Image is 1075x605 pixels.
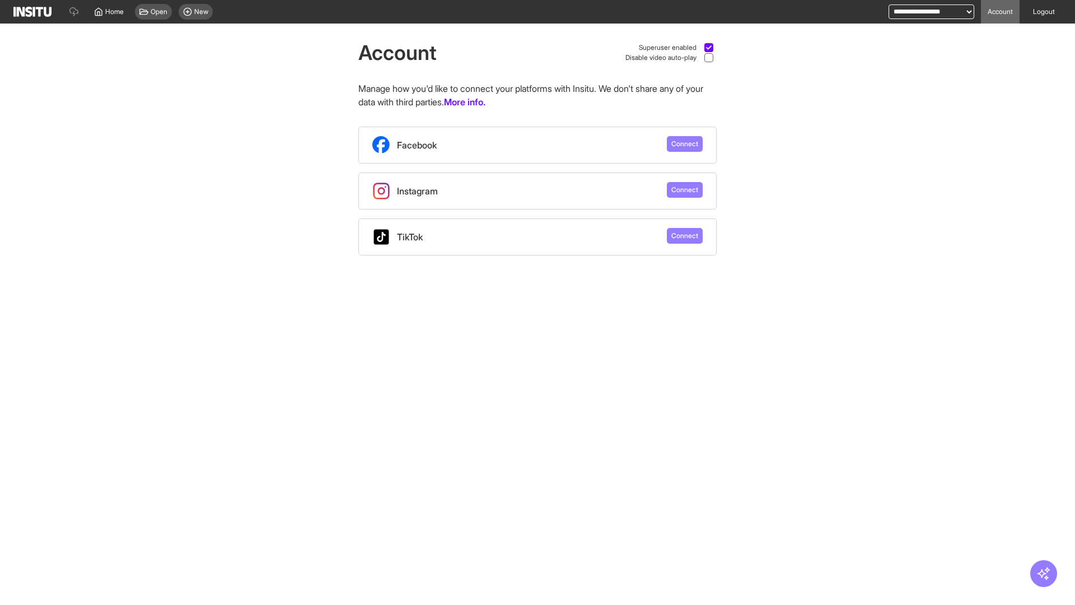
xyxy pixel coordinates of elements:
span: Facebook [397,138,437,152]
span: Disable video auto-play [625,53,697,62]
span: Instagram [397,184,438,198]
button: Connect [667,228,703,244]
button: Connect [667,182,703,198]
span: Connect [671,185,698,194]
span: Home [105,7,124,16]
span: Open [151,7,167,16]
span: Connect [671,139,698,148]
a: More info. [444,95,485,109]
span: Superuser enabled [639,43,697,52]
button: Connect [667,136,703,152]
p: Manage how you'd like to connect your platforms with Insitu. We don't share any of your data with... [358,82,717,109]
span: TikTok [397,230,423,244]
span: New [194,7,208,16]
h1: Account [358,41,437,64]
img: Logo [13,7,52,17]
span: Connect [671,231,698,240]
